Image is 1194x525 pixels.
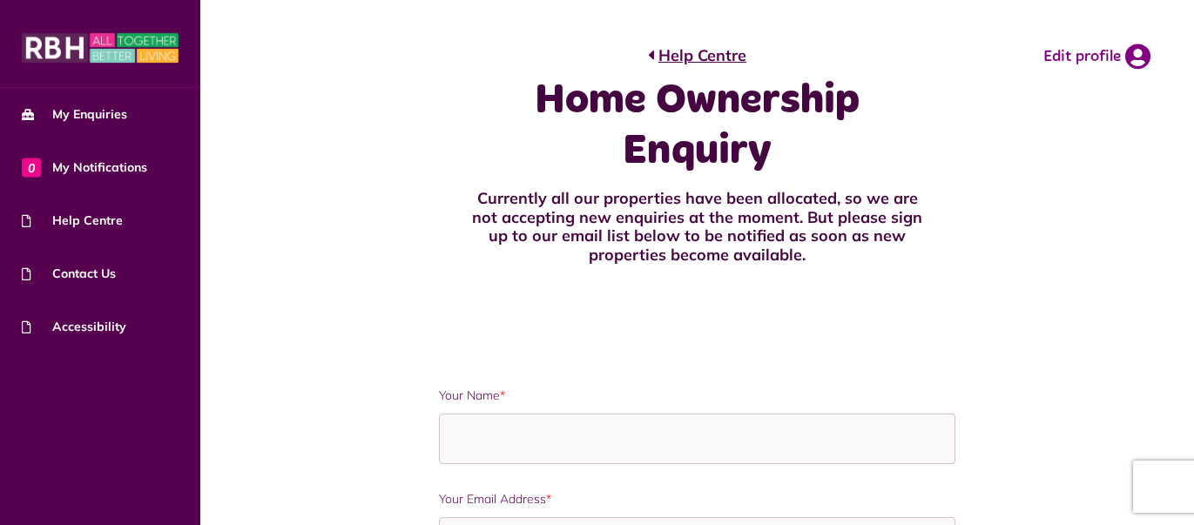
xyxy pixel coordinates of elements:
[439,387,956,405] label: Your Name
[22,212,123,230] span: Help Centre
[439,490,956,508] label: Your Email Address
[1043,44,1150,70] a: Edit profile
[22,265,116,283] span: Contact Us
[648,44,746,67] a: Help Centre
[22,30,179,65] img: MyRBH
[466,189,928,264] h4: Currently all our properties have been allocated, so we are not accepting new enquiries at the mo...
[22,158,41,177] span: 0
[22,318,126,336] span: Accessibility
[22,105,127,124] span: My Enquiries
[466,76,928,176] h1: Home Ownership Enquiry
[22,158,147,177] span: My Notifications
